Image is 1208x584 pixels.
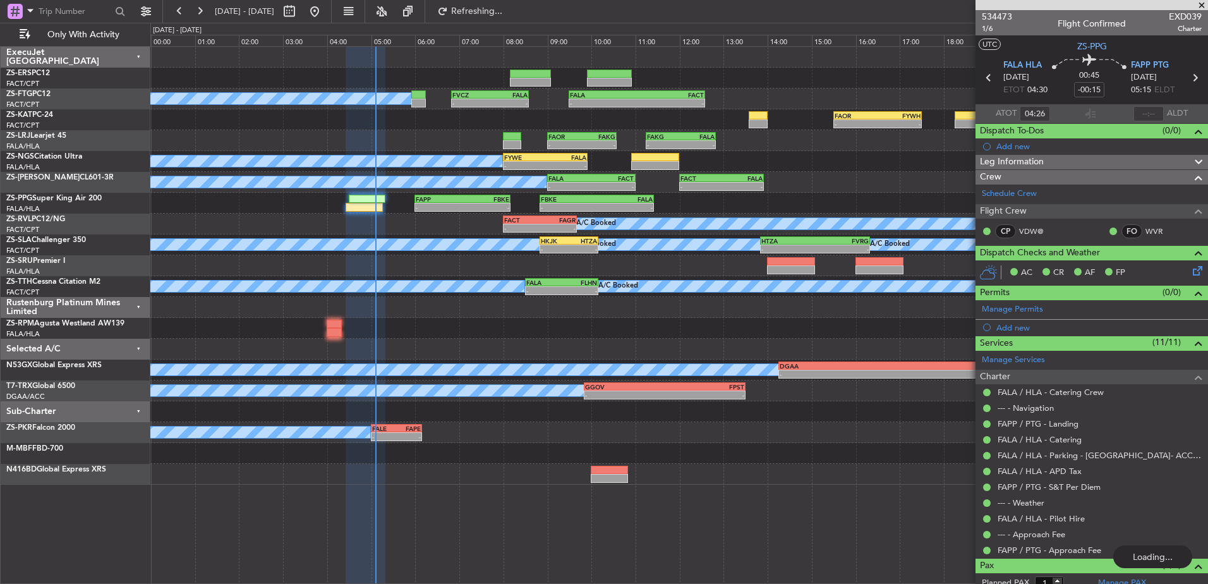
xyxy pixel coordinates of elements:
span: (0/0) [1163,286,1181,299]
div: FAKG [647,133,680,140]
div: 07:00 [459,35,504,46]
a: FALA / HLA - Parking - [GEOGRAPHIC_DATA]- ACC # 1800 [998,450,1202,461]
a: DGAA/ACC [6,392,45,401]
div: A/C Booked [870,235,910,254]
button: UTC [979,39,1001,50]
span: Leg Information [980,155,1044,169]
a: FALA/HLA [6,162,40,172]
div: Add new [996,322,1202,333]
a: FALA / HLA - Catering [998,434,1082,445]
a: FACT/CPT [6,225,39,234]
a: VDW@ [1019,226,1048,237]
div: Add new [996,141,1202,152]
a: --- - Approach Fee [998,529,1065,540]
div: 06:00 [415,35,459,46]
span: EXD039 [1169,10,1202,23]
span: Charter [1169,23,1202,34]
a: ZS-PPGSuper King Air 200 [6,195,102,202]
div: - [462,204,509,211]
div: FAPE [397,425,421,432]
span: FAPP PTG [1131,59,1169,72]
span: 00:45 [1079,70,1099,82]
span: Crew [980,170,1001,185]
div: - [902,370,1024,378]
a: ZS-LRJLearjet 45 [6,132,66,140]
div: 04:00 [327,35,371,46]
span: ZS-ERS [6,70,32,77]
a: FACT/CPT [6,121,39,130]
div: 15:00 [812,35,856,46]
div: - [416,204,462,211]
a: Manage Permits [982,303,1043,316]
span: ZS-SRU [6,257,33,265]
div: FALA [722,174,763,182]
div: - [570,99,637,107]
div: - [504,162,545,169]
div: FAKG [582,133,615,140]
div: 00:00 [151,35,195,46]
span: ZS-KAT [6,111,32,119]
div: FACT [591,174,634,182]
span: ZS-PPG [1077,40,1107,53]
div: - [681,141,715,149]
div: FAGR [540,216,575,224]
div: - [548,183,591,190]
div: HTZA [761,237,815,245]
div: FPST [665,383,744,391]
span: Services [980,336,1013,351]
span: Pax [980,559,994,573]
div: FALA [596,195,652,203]
a: --- - Navigation [998,403,1054,413]
a: FALA/HLA [6,204,40,214]
span: ALDT [1167,107,1188,120]
span: AF [1085,267,1095,279]
div: - [490,99,528,107]
a: ZS-RPMAgusta Westland AW139 [6,320,124,327]
div: - [548,141,582,149]
div: FACT [637,91,704,99]
div: - [596,204,652,211]
div: 05:00 [371,35,416,46]
a: ZS-NGSCitation Ultra [6,153,82,161]
div: - [545,162,586,169]
a: FALA/HLA [6,329,40,339]
a: T7-TRXGlobal 6500 [6,382,75,390]
span: 05:15 [1131,84,1151,97]
span: FALA HLA [1003,59,1042,72]
a: --- - Weather [998,497,1044,508]
div: FALA [548,174,591,182]
div: 09:00 [548,35,592,46]
div: - [582,141,615,149]
input: --:-- [1133,106,1164,121]
a: ZS-ERSPC12 [6,70,50,77]
div: FALE [372,425,397,432]
div: - [526,287,562,295]
div: 10:00 [591,35,636,46]
div: CP [995,224,1016,238]
span: (11/11) [1152,336,1181,349]
span: ZS-FTG [6,90,32,98]
div: 02:00 [239,35,283,46]
a: M-MBFFBD-700 [6,445,63,453]
span: ELDT [1154,84,1175,97]
a: FACT/CPT [6,246,39,255]
span: Flight Crew [980,204,1027,219]
div: HTZA [569,237,598,245]
a: ZS-FTGPC12 [6,90,51,98]
span: ZS-[PERSON_NAME] [6,174,80,181]
span: ZS-LRJ [6,132,30,140]
span: ZS-PKR [6,424,32,432]
div: - [397,433,421,441]
span: ZS-PPG [6,195,32,202]
input: Trip Number [39,2,111,21]
span: ZS-TTH [6,278,32,286]
span: [DATE] - [DATE] [215,6,274,17]
span: ZS-RVL [6,216,32,223]
span: ZS-SLA [6,236,32,244]
div: FAOR [835,112,878,119]
div: - [569,245,598,253]
a: FAPP / PTG - S&T Per Diem [998,482,1101,492]
div: FALA [902,362,1024,370]
input: --:-- [1020,106,1050,121]
div: GGOV [585,383,665,391]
